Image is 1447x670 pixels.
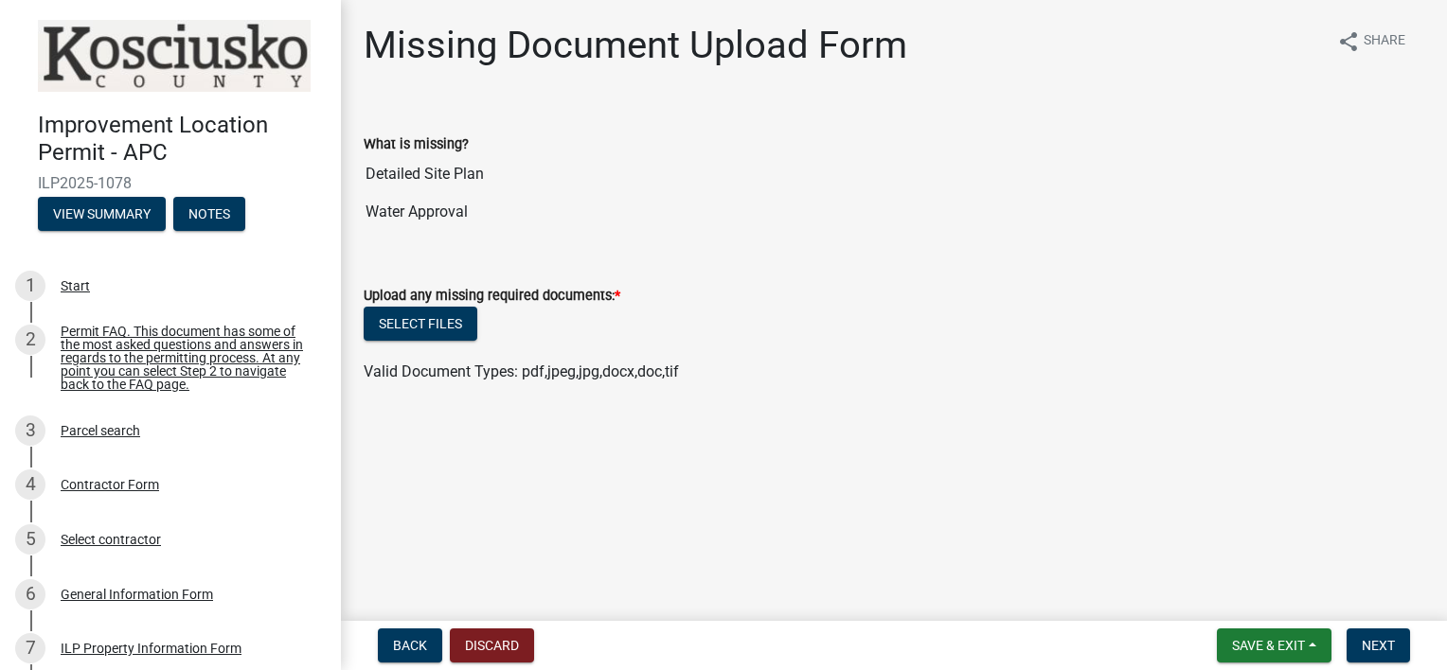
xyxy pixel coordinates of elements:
div: ILP Property Information Form [61,642,241,655]
button: Discard [450,628,534,662]
h4: Improvement Location Permit - APC [38,112,326,167]
button: Notes [173,197,245,231]
label: Upload any missing required documents: [364,290,620,303]
button: Back [378,628,442,662]
wm-modal-confirm: Notes [173,207,245,222]
i: share [1337,30,1360,53]
div: 1 [15,271,45,301]
button: Select files [364,307,477,341]
div: 5 [15,524,45,555]
div: Parcel search [61,424,140,437]
span: ILP2025-1078 [38,174,303,192]
span: Next [1362,638,1395,653]
span: Back [393,638,427,653]
div: 6 [15,579,45,609]
div: Start [61,279,90,292]
wm-modal-confirm: Summary [38,207,166,222]
h1: Missing Document Upload Form [364,23,907,68]
div: Permit FAQ. This document has some of the most asked questions and answers in regards to the perm... [61,325,311,391]
div: General Information Form [61,588,213,601]
span: Share [1364,30,1405,53]
span: Save & Exit [1232,638,1305,653]
img: Kosciusko County, Indiana [38,20,311,92]
div: 2 [15,325,45,355]
button: Save & Exit [1217,628,1331,662]
div: Contractor Form [61,478,159,491]
span: Valid Document Types: pdf,jpeg,jpg,docx,doc,tif [364,362,679,380]
div: 7 [15,633,45,663]
button: Next [1347,628,1410,662]
div: 4 [15,469,45,500]
label: What is missing? [364,138,469,151]
div: 3 [15,415,45,446]
button: View Summary [38,197,166,231]
div: Select contractor [61,533,161,546]
button: shareShare [1322,23,1420,60]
